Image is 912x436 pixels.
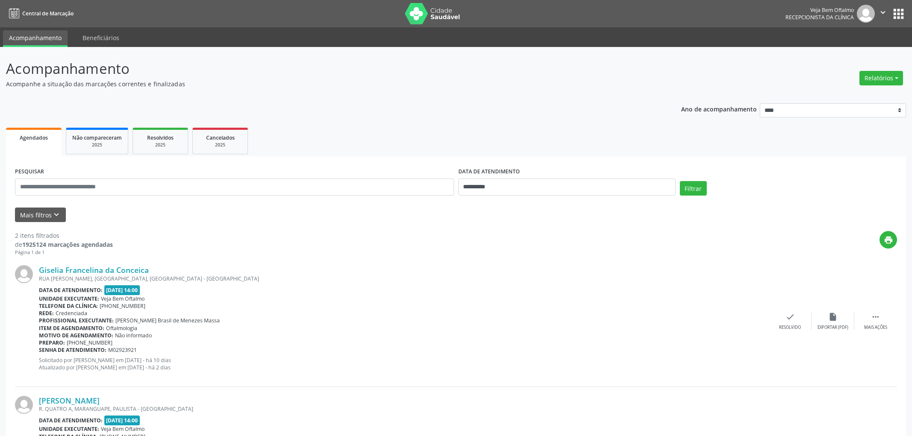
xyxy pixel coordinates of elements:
span: Agendados [20,134,48,141]
div: Veja Bem Oftalmo [785,6,854,14]
p: Solicitado por [PERSON_NAME] em [DATE] - há 10 dias Atualizado por [PERSON_NAME] em [DATE] - há 2... [39,357,769,371]
b: Unidade executante: [39,295,99,302]
img: img [15,396,33,414]
a: [PERSON_NAME] [39,396,100,405]
b: Data de atendimento: [39,417,103,424]
div: 2025 [72,142,122,148]
span: Recepcionista da clínica [785,14,854,21]
i: check [785,312,795,322]
div: Resolvido [779,325,801,331]
span: [PERSON_NAME] Brasil de Menezes Massa [115,317,220,324]
b: Data de atendimento: [39,287,103,294]
div: 2025 [199,142,242,148]
button: Relatórios [859,71,903,85]
button: Mais filtroskeyboard_arrow_down [15,208,66,222]
b: Unidade executante: [39,425,99,433]
i: insert_drive_file [828,312,838,322]
label: PESQUISAR [15,165,44,178]
span: Não informado [115,332,152,339]
div: Mais ações [864,325,887,331]
b: Senha de atendimento: [39,346,106,354]
span: Cancelados [206,134,235,141]
span: Não compareceram [72,134,122,141]
div: R. QUATRO A, MARANGUAPE, PAULISTA - [GEOGRAPHIC_DATA] [39,405,769,413]
span: Credenciada [56,310,87,317]
span: Oftalmologia [106,325,137,332]
span: [DATE] 14:00 [104,285,140,295]
span: Veja Bem Oftalmo [101,295,145,302]
a: Giselia Francelina da Conceica [39,265,149,275]
a: Acompanhamento [3,30,68,47]
div: RUA [PERSON_NAME], [GEOGRAPHIC_DATA], [GEOGRAPHIC_DATA] - [GEOGRAPHIC_DATA] [39,275,769,282]
button:  [875,5,891,23]
span: Resolvidos [147,134,174,141]
button: apps [891,6,906,21]
span: M02923921 [108,346,137,354]
i: print [884,235,893,245]
a: Beneficiários [77,30,125,45]
b: Item de agendamento: [39,325,104,332]
div: Página 1 de 1 [15,249,113,256]
label: DATA DE ATENDIMENTO [458,165,520,178]
span: Central de Marcação [22,10,74,17]
button: Filtrar [680,181,707,196]
span: [PHONE_NUMBER] [67,339,112,346]
a: Central de Marcação [6,6,74,20]
b: Rede: [39,310,54,317]
span: Veja Bem Oftalmo [101,425,145,433]
span: [DATE] 14:00 [104,416,140,425]
i: keyboard_arrow_down [52,210,61,219]
strong: 1925124 marcações agendadas [22,240,113,249]
b: Preparo: [39,339,65,346]
div: de [15,240,113,249]
b: Profissional executante: [39,317,114,324]
p: Ano de acompanhamento [681,103,757,114]
div: 2025 [139,142,182,148]
p: Acompanhe a situação das marcações correntes e finalizadas [6,79,636,88]
b: Motivo de agendamento: [39,332,113,339]
i:  [878,8,888,17]
span: [PHONE_NUMBER] [100,302,145,310]
b: Telefone da clínica: [39,302,98,310]
img: img [857,5,875,23]
div: Exportar (PDF) [818,325,848,331]
img: img [15,265,33,283]
i:  [871,312,880,322]
button: print [880,231,897,249]
p: Acompanhamento [6,58,636,79]
div: 2 itens filtrados [15,231,113,240]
